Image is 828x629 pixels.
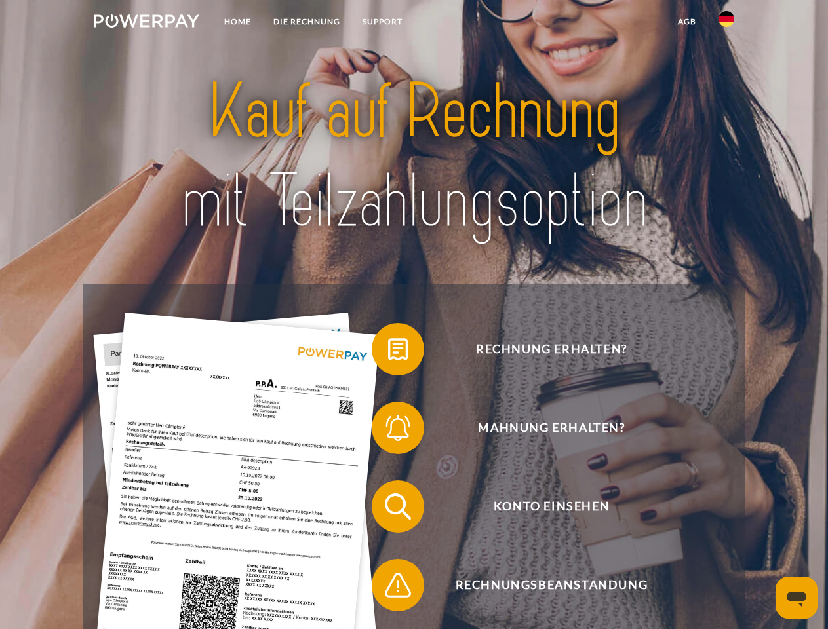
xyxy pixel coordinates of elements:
img: qb_search.svg [382,490,414,523]
a: Home [213,10,262,33]
iframe: Schaltfläche zum Öffnen des Messaging-Fensters [776,577,818,619]
img: qb_warning.svg [382,569,414,601]
span: Mahnung erhalten? [391,402,712,454]
button: Mahnung erhalten? [372,402,713,454]
a: agb [667,10,707,33]
button: Rechnung erhalten? [372,323,713,375]
button: Rechnungsbeanstandung [372,559,713,611]
span: Rechnungsbeanstandung [391,559,712,611]
span: Rechnung erhalten? [391,323,712,375]
img: qb_bill.svg [382,333,414,366]
img: qb_bell.svg [382,411,414,444]
img: logo-powerpay-white.svg [94,14,199,28]
button: Konto einsehen [372,480,713,533]
img: title-powerpay_de.svg [125,63,703,251]
a: DIE RECHNUNG [262,10,351,33]
span: Konto einsehen [391,480,712,533]
a: SUPPORT [351,10,414,33]
img: de [719,11,734,27]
